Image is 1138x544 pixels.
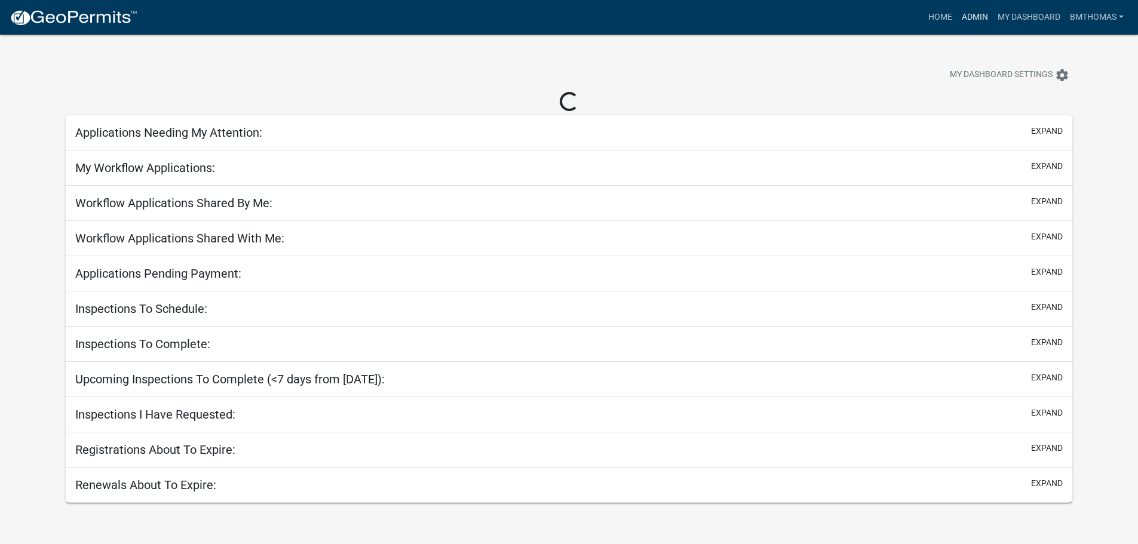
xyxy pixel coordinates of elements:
[1065,6,1128,29] a: bmthomas
[75,372,385,386] h5: Upcoming Inspections To Complete (<7 days from [DATE]):
[75,231,284,245] h5: Workflow Applications Shared With Me:
[1031,336,1063,349] button: expand
[75,478,216,492] h5: Renewals About To Expire:
[75,337,210,351] h5: Inspections To Complete:
[1031,195,1063,208] button: expand
[924,6,957,29] a: Home
[1031,125,1063,137] button: expand
[950,68,1053,82] span: My Dashboard Settings
[940,63,1079,87] button: My Dashboard Settingssettings
[75,302,207,316] h5: Inspections To Schedule:
[1031,230,1063,243] button: expand
[1031,371,1063,384] button: expand
[75,407,235,422] h5: Inspections I Have Requested:
[1031,477,1063,490] button: expand
[1031,442,1063,454] button: expand
[1031,301,1063,314] button: expand
[75,196,272,210] h5: Workflow Applications Shared By Me:
[75,125,262,140] h5: Applications Needing My Attention:
[75,266,241,281] h5: Applications Pending Payment:
[957,6,993,29] a: Admin
[1031,407,1063,419] button: expand
[75,161,215,175] h5: My Workflow Applications:
[75,442,235,457] h5: Registrations About To Expire:
[993,6,1065,29] a: My Dashboard
[1055,68,1069,82] i: settings
[1031,160,1063,173] button: expand
[1031,266,1063,278] button: expand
